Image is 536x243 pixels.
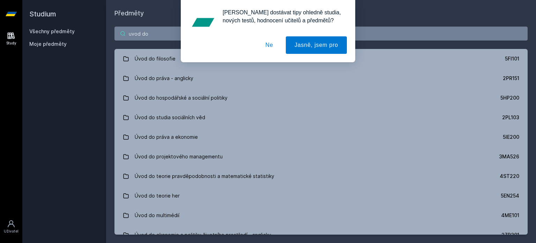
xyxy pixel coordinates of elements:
[135,71,193,85] div: Úvod do práva - anglicky
[500,94,519,101] div: 5HP200
[4,229,18,234] div: Uživatel
[503,134,519,141] div: 5IE200
[114,127,528,147] a: Úvod do práva a ekonomie 5IE200
[135,130,198,144] div: Úvod do práva a ekonomie
[501,231,519,238] div: 2ZP301
[135,189,180,203] div: Úvod do teorie her
[217,8,347,24] div: [PERSON_NAME] dostávat tipy ohledně studia, nových testů, hodnocení učitelů a předmětů?
[114,88,528,108] a: Úvod do hospodářské a sociální politiky 5HP200
[114,147,528,166] a: Úvod do projektového managementu 3MA526
[189,8,217,36] img: notification icon
[135,150,223,164] div: Úvod do projektového managementu
[501,192,519,199] div: 5EN254
[499,153,519,160] div: 3MA526
[286,36,347,54] button: Jasně, jsem pro
[114,166,528,186] a: Úvod do teorie pravděpodobnosti a matematické statistiky 4ST220
[135,91,228,105] div: Úvod do hospodářské a sociální politiky
[114,186,528,206] a: Úvod do teorie her 5EN254
[502,114,519,121] div: 2PL103
[503,75,519,82] div: 2PR151
[114,206,528,225] a: Úvod do multimédií 4ME101
[135,228,271,242] div: Úvod do ekonomie a politiky životního prostředí - anglicky
[135,169,274,183] div: Úvod do teorie pravděpodobnosti a matematické statistiky
[501,212,519,219] div: 4ME101
[135,208,179,222] div: Úvod do multimédií
[500,173,519,180] div: 4ST220
[135,110,205,124] div: Úvod do studia sociálních věd
[257,36,282,54] button: Ne
[114,69,528,88] a: Úvod do práva - anglicky 2PR151
[114,108,528,127] a: Úvod do studia sociálních věd 2PL103
[1,216,21,237] a: Uživatel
